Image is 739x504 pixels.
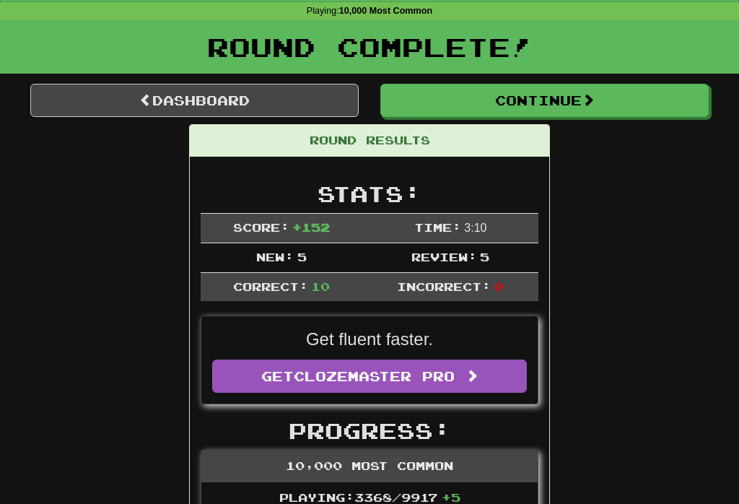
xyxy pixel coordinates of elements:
a: Dashboard [30,84,359,117]
span: Playing: 3368 / 9917 [279,490,460,504]
h2: Progress: [201,419,538,443]
span: + 152 [292,220,330,234]
span: Review: [411,250,477,264]
span: 10 [311,279,330,293]
div: Round Results [190,125,549,157]
a: GetClozemaster Pro [212,360,527,393]
p: Get fluent faster. [212,327,527,352]
span: + 5 [442,490,460,504]
span: 0 [494,279,504,293]
strong: 10,000 Most Common [339,6,432,16]
span: 3 : 10 [464,222,486,234]
div: 10,000 Most Common [201,451,538,482]
span: 5 [480,250,489,264]
span: Clozemaster Pro [294,368,455,384]
span: Score: [233,220,289,234]
span: New: [256,250,294,264]
span: Correct: [233,279,308,293]
span: Incorrect: [397,279,491,293]
h2: Stats: [201,182,538,206]
span: Time: [414,220,461,234]
span: 5 [297,250,307,264]
h1: Round Complete! [5,32,734,61]
button: Continue [380,84,709,117]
